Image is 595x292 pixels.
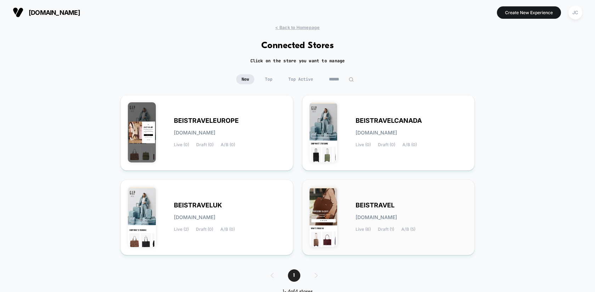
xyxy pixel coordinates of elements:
img: BEISTRAVEL [310,187,338,247]
span: Live (0) [174,142,189,147]
span: [DOMAIN_NAME] [174,215,215,220]
span: [DOMAIN_NAME] [356,215,397,220]
button: Create New Experience [497,6,561,19]
span: 1 [288,269,300,282]
img: BEISTRAVELCANADA [310,102,338,162]
div: JC [568,6,582,19]
span: Draft (0) [378,142,395,147]
span: A/B (0) [402,142,417,147]
span: BEISTRAVELCANADA [356,118,422,123]
button: JC [566,5,584,20]
h2: Click on the store you want to manage [250,58,345,64]
span: BEISTRAVELUK [174,203,222,208]
img: BEISTRAVELUK [128,187,156,247]
span: Draft (0) [196,227,213,232]
img: BEISTRAVELEUROPE [128,102,156,162]
img: edit [348,77,354,82]
span: [DOMAIN_NAME] [174,130,215,135]
span: Draft (0) [196,142,214,147]
span: BEISTRAVELEUROPE [174,118,239,123]
button: [DOMAIN_NAME] [11,7,82,18]
span: A/B (0) [220,227,235,232]
span: Top Active [283,74,318,84]
span: Live (6) [356,227,371,232]
span: A/B (0) [221,142,235,147]
span: [DOMAIN_NAME] [29,9,80,16]
h1: Connected Stores [261,41,334,51]
span: Live (0) [356,142,371,147]
img: Visually logo [13,7,23,18]
span: Draft (1) [378,227,394,232]
span: BEISTRAVEL [356,203,395,208]
span: New [236,74,254,84]
span: < Back to Homepage [275,25,319,30]
span: Top [260,74,278,84]
span: [DOMAIN_NAME] [356,130,397,135]
span: A/B (5) [401,227,415,232]
span: Live (2) [174,227,189,232]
